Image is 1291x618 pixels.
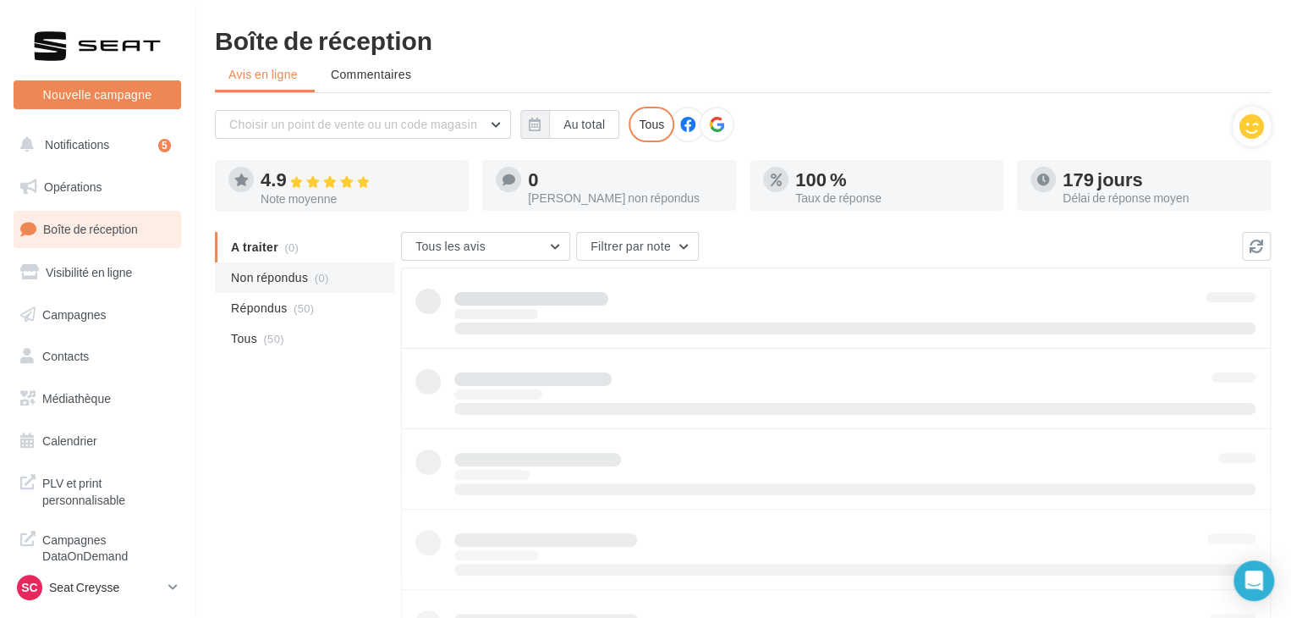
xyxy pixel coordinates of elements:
[231,269,308,286] span: Non répondus
[263,332,283,345] span: (50)
[10,211,184,247] a: Boîte de réception
[10,169,184,205] a: Opérations
[10,465,184,515] a: PLV et print personnalisable
[215,110,511,139] button: Choisir un point de vente ou un code magasin
[10,339,184,374] a: Contacts
[42,306,107,321] span: Campagnes
[261,170,455,190] div: 4.9
[42,391,111,406] span: Médiathèque
[629,107,674,142] div: Tous
[315,271,329,284] span: (0)
[549,110,619,139] button: Au total
[42,433,97,448] span: Calendrier
[10,297,184,333] a: Campagnes
[10,521,184,571] a: Campagnes DataOnDemand
[331,67,411,81] span: Commentaires
[49,579,162,596] p: Seat Creysse
[795,192,990,204] div: Taux de réponse
[528,192,722,204] div: [PERSON_NAME] non répondus
[229,117,477,131] span: Choisir un point de vente ou un code magasin
[44,179,102,194] span: Opérations
[1063,170,1257,189] div: 179 jours
[1233,560,1274,601] div: Open Intercom Messenger
[261,193,455,205] div: Note moyenne
[795,170,990,189] div: 100 %
[294,301,314,315] span: (50)
[42,472,174,508] span: PLV et print personnalisable
[231,330,257,347] span: Tous
[43,222,138,236] span: Boîte de réception
[158,139,171,152] div: 5
[10,381,184,417] a: Médiathèque
[528,170,722,189] div: 0
[215,27,1271,52] div: Boîte de réception
[231,300,288,317] span: Répondus
[10,423,184,459] a: Calendrier
[42,528,174,565] span: Campagnes DataOnDemand
[45,137,109,152] span: Notifications
[14,571,181,604] a: SC Seat Creysse
[10,127,178,163] button: Notifications 5
[46,265,132,279] span: Visibilité en ligne
[21,579,37,596] span: SC
[42,349,89,363] span: Contacts
[1063,192,1257,204] div: Délai de réponse moyen
[520,110,619,139] button: Au total
[14,80,181,109] button: Nouvelle campagne
[10,255,184,290] a: Visibilité en ligne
